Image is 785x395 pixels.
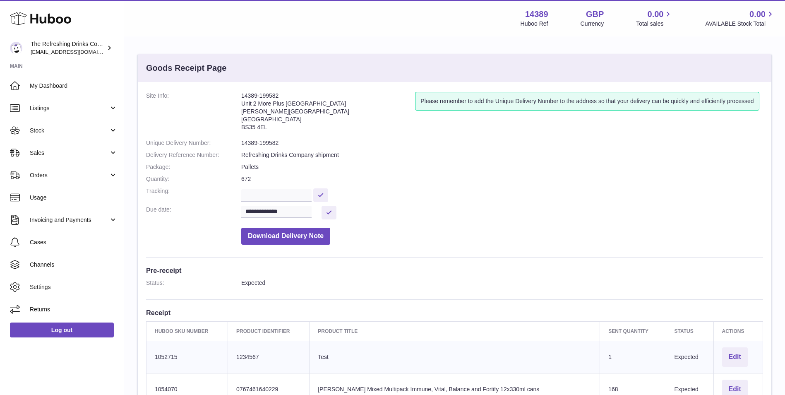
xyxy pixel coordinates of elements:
span: Sales [30,149,109,157]
dd: 672 [241,175,763,183]
dd: 14389-199582 [241,139,763,147]
div: Please remember to add the Unique Delivery Number to the address so that your delivery can be qui... [415,92,759,111]
td: 1 [600,341,666,373]
td: 1052715 [146,341,228,373]
th: Product Identifier [228,321,310,341]
a: Log out [10,323,114,337]
h3: Pre-receipt [146,266,763,275]
td: Test [310,341,600,373]
dt: Due date: [146,206,241,219]
div: Currency [581,20,604,28]
dd: Expected [241,279,763,287]
dd: Refreshing Drinks Company shipment [241,151,763,159]
dt: Delivery Reference Number: [146,151,241,159]
span: [EMAIL_ADDRESS][DOMAIN_NAME] [31,48,122,55]
span: Settings [30,283,118,291]
th: Sent Quantity [600,321,666,341]
button: Edit [722,347,748,367]
span: Usage [30,194,118,202]
span: Orders [30,171,109,179]
th: Huboo SKU Number [146,321,228,341]
span: Listings [30,104,109,112]
div: The Refreshing Drinks Company [31,40,105,56]
span: Cases [30,238,118,246]
strong: 14389 [525,9,548,20]
button: Download Delivery Note [241,228,330,245]
th: Actions [713,321,763,341]
a: 0.00 Total sales [636,9,673,28]
a: 0.00 AVAILABLE Stock Total [705,9,775,28]
span: Returns [30,306,118,313]
dt: Status: [146,279,241,287]
dt: Tracking: [146,187,241,202]
td: Expected [666,341,713,373]
span: Stock [30,127,109,135]
h3: Receipt [146,308,763,317]
dt: Unique Delivery Number: [146,139,241,147]
dt: Site Info: [146,92,241,135]
span: My Dashboard [30,82,118,90]
span: Total sales [636,20,673,28]
span: AVAILABLE Stock Total [705,20,775,28]
th: Status [666,321,713,341]
dt: Quantity: [146,175,241,183]
dd: Pallets [241,163,763,171]
span: 0.00 [648,9,664,20]
address: 14389-199582 Unit 2 More Plus [GEOGRAPHIC_DATA] [PERSON_NAME][GEOGRAPHIC_DATA] [GEOGRAPHIC_DATA] ... [241,92,415,135]
div: Huboo Ref [521,20,548,28]
span: Channels [30,261,118,269]
span: Invoicing and Payments [30,216,109,224]
dt: Package: [146,163,241,171]
th: Product title [310,321,600,341]
span: 0.00 [749,9,766,20]
td: 1234567 [228,341,310,373]
h3: Goods Receipt Page [146,63,227,74]
strong: GBP [586,9,604,20]
img: internalAdmin-14389@internal.huboo.com [10,42,22,54]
